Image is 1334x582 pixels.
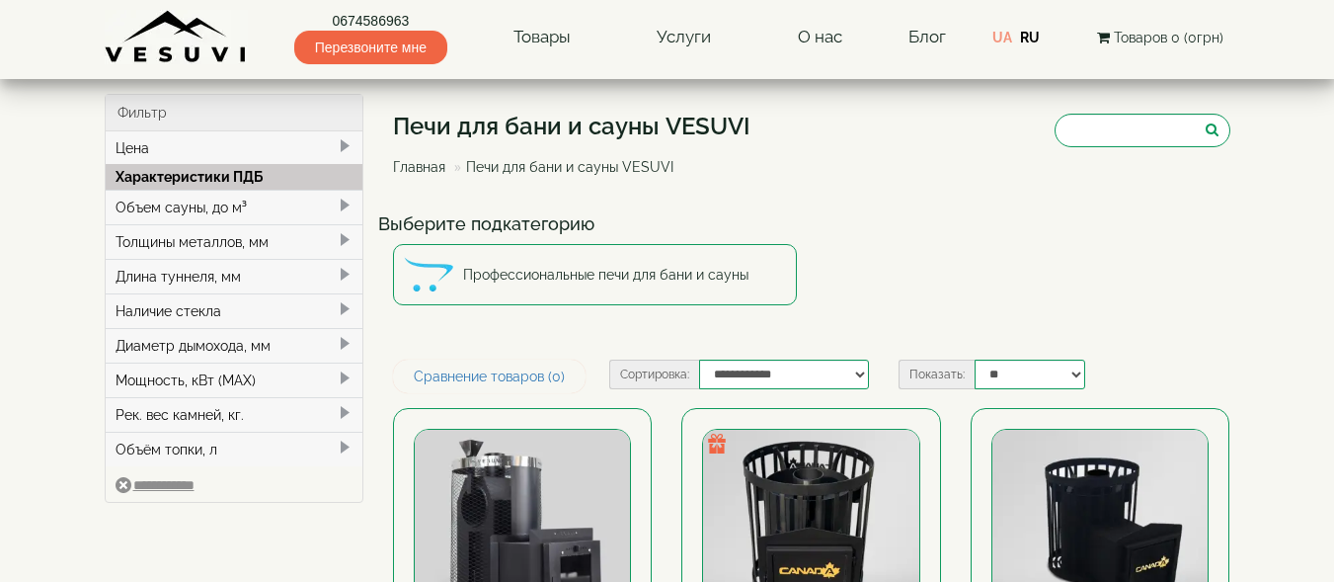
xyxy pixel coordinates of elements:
div: Объем сауны, до м³ [106,190,363,224]
img: Профессиональные печи для бани и сауны [404,250,453,299]
div: Диаметр дымохода, мм [106,328,363,363]
div: Длина туннеля, мм [106,259,363,293]
a: 0674586963 [294,11,447,31]
a: Главная [393,159,445,175]
span: Товаров 0 (0грн) [1114,30,1223,45]
a: Услуги [637,15,731,60]
img: Завод VESUVI [105,10,248,64]
label: Показать: [899,360,975,389]
div: Наличие стекла [106,293,363,328]
div: Цена [106,131,363,165]
div: Толщины металлов, мм [106,224,363,259]
div: Объём топки, л [106,432,363,466]
button: Товаров 0 (0грн) [1091,27,1229,48]
div: Рек. вес камней, кг. [106,397,363,432]
a: Товары [494,15,590,60]
div: Характеристики ПДБ [106,164,363,190]
a: RU [1020,30,1040,45]
a: О нас [778,15,862,60]
label: Сортировка: [609,360,699,389]
h1: Печи для бани и сауны VESUVI [393,114,750,139]
a: Сравнение товаров (0) [393,360,586,393]
a: Профессиональные печи для бани и сауны Профессиональные печи для бани и сауны [393,244,797,305]
img: gift [707,434,727,454]
div: Фильтр [106,95,363,131]
a: UA [992,30,1012,45]
h4: Выберите подкатегорию [378,214,1245,234]
span: Перезвоните мне [294,31,447,64]
a: Блог [908,27,946,46]
li: Печи для бани и сауны VESUVI [449,157,673,177]
div: Мощность, кВт (MAX) [106,363,363,397]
